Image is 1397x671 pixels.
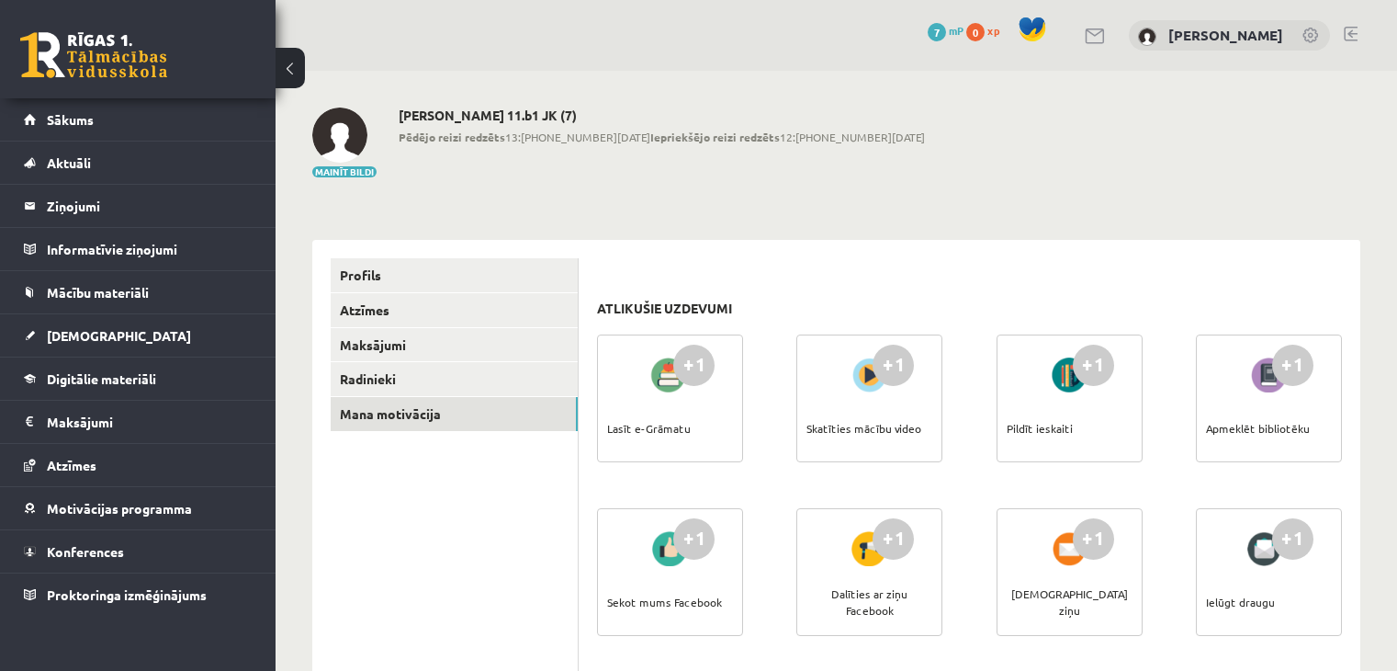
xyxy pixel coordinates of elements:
[47,154,91,171] span: Aktuāli
[928,23,946,41] span: 7
[47,111,94,128] span: Sākums
[873,345,914,386] div: +1
[806,570,932,634] div: Dalīties ar ziņu Facebook
[47,327,191,344] span: [DEMOGRAPHIC_DATA]
[1007,396,1073,461] div: Pildīt ieskaiti
[24,314,253,357] a: [DEMOGRAPHIC_DATA]
[673,345,715,386] div: +1
[1073,345,1114,386] div: +1
[650,130,780,144] b: Iepriekšējo reizi redzēts
[949,23,963,38] span: mP
[47,457,96,473] span: Atzīmes
[607,570,722,634] div: Sekot mums Facebook
[24,530,253,573] a: Konferences
[331,258,578,292] a: Profils
[1168,26,1283,44] a: [PERSON_NAME]
[24,358,253,400] a: Digitālie materiāli
[331,293,578,327] a: Atzīmes
[24,444,253,486] a: Atzīmes
[1272,518,1313,560] div: +1
[1007,570,1132,634] div: [DEMOGRAPHIC_DATA] ziņu
[312,108,367,163] img: Sendija Ivanova
[47,284,149,301] span: Mācību materiāli
[24,574,253,616] a: Proktoringa izmēģinājums
[24,228,253,270] a: Informatīvie ziņojumi
[597,301,732,316] h3: Atlikušie uzdevumi
[331,397,578,431] a: Mana motivācija
[47,586,207,603] span: Proktoringa izmēģinājums
[331,328,578,362] a: Maksājumi
[47,370,156,387] span: Digitālie materiāli
[1073,518,1114,560] div: +1
[20,32,167,78] a: Rīgas 1. Tālmācības vidusskola
[24,271,253,313] a: Mācību materiāli
[873,518,914,560] div: +1
[928,23,963,38] a: 7 mP
[806,396,921,461] div: Skatīties mācību video
[24,401,253,443] a: Maksājumi
[47,543,124,560] span: Konferences
[312,166,377,177] button: Mainīt bildi
[47,185,253,227] legend: Ziņojumi
[24,98,253,141] a: Sākums
[607,396,691,461] div: Lasīt e-Grāmatu
[399,129,925,145] span: 13:[PHONE_NUMBER][DATE] 12:[PHONE_NUMBER][DATE]
[331,362,578,396] a: Radinieki
[24,185,253,227] a: Ziņojumi
[24,142,253,184] a: Aktuāli
[966,23,1008,38] a: 0 xp
[47,401,253,443] legend: Maksājumi
[1206,570,1275,634] div: Ielūgt draugu
[1138,28,1156,46] img: Sendija Ivanova
[1272,345,1313,386] div: +1
[47,500,192,517] span: Motivācijas programma
[966,23,985,41] span: 0
[47,228,253,270] legend: Informatīvie ziņojumi
[399,130,505,144] b: Pēdējo reizi redzēts
[673,518,715,560] div: +1
[987,23,999,38] span: xp
[24,487,253,529] a: Motivācijas programma
[1206,396,1310,461] div: Apmeklēt bibliotēku
[399,108,925,123] h2: [PERSON_NAME] 11.b1 JK (7)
